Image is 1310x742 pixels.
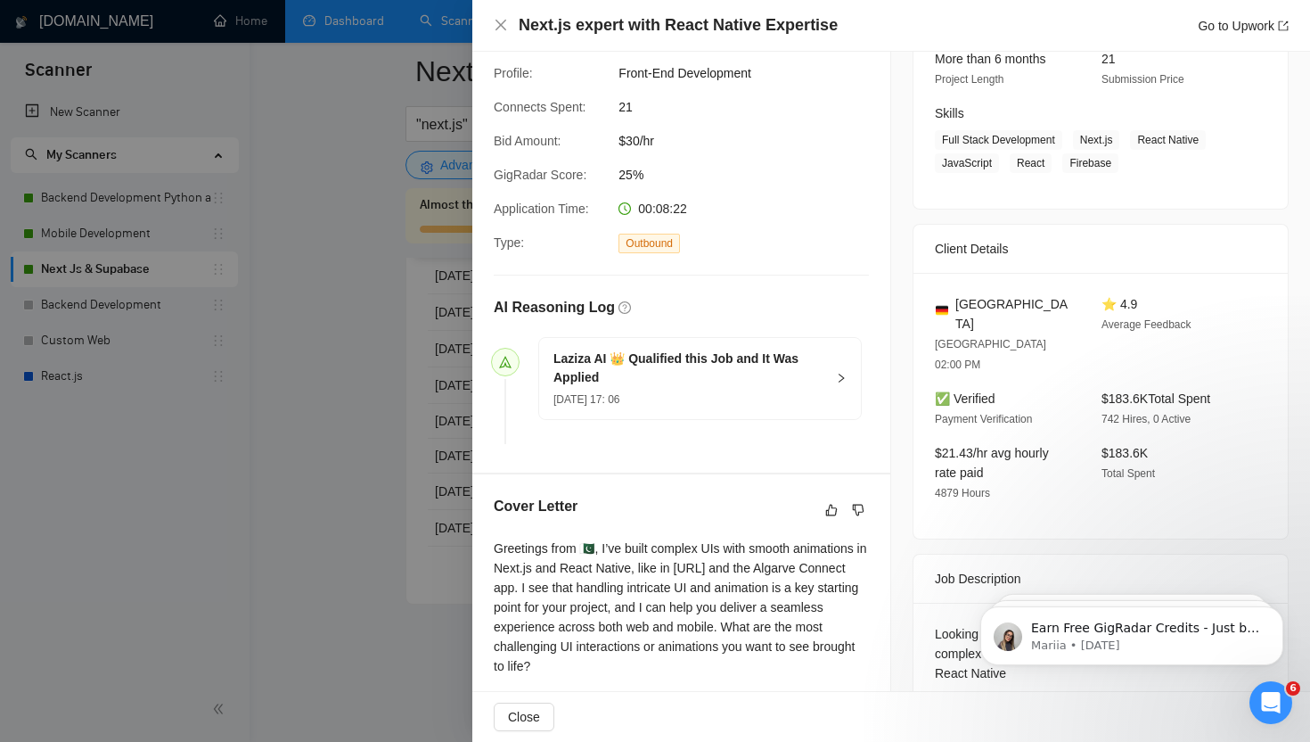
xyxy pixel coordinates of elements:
[494,496,577,517] h5: Cover Letter
[494,202,589,216] span: Application Time:
[1278,21,1289,31] span: export
[935,624,1266,683] div: Looking for a strong Next.js developer who has worked with complex UI with animations; and also h...
[638,202,687,216] span: 00:08:22
[935,106,964,120] span: Skills
[618,301,631,314] span: question-circle
[1249,681,1292,724] iframe: Intercom live chat
[935,487,990,499] span: 4879 Hours
[935,446,1049,480] span: $21.43/hr avg hourly rate paid
[494,168,586,182] span: GigRadar Score:
[494,100,586,114] span: Connects Spent:
[1073,130,1120,150] span: Next.js
[618,234,680,253] span: Outbound
[494,134,561,148] span: Bid Amount:
[494,18,508,32] span: close
[821,499,842,521] button: like
[1101,73,1184,86] span: Submission Price
[935,225,1266,273] div: Client Details
[618,165,886,185] span: 25%
[1101,467,1155,480] span: Total Spent
[935,555,1266,603] div: Job Description
[499,356,512,368] span: send
[1286,681,1300,696] span: 6
[935,153,999,173] span: JavaScript
[618,131,886,151] span: $30/hr
[553,393,619,406] span: [DATE] 17: 06
[494,703,554,731] button: Close
[935,130,1062,150] span: Full Stack Development
[618,63,886,83] span: Front-End Development
[553,350,825,387] h5: Laziza AI 👑 Qualified this Job and It Was Applied
[1101,413,1191,425] span: 742 Hires, 0 Active
[494,235,524,250] span: Type:
[935,73,1003,86] span: Project Length
[935,338,1046,371] span: [GEOGRAPHIC_DATA] 02:00 PM
[847,499,869,521] button: dislike
[494,297,615,318] h5: AI Reasoning Log
[852,503,864,517] span: dislike
[618,202,631,215] span: clock-circle
[825,503,838,517] span: like
[935,52,1046,66] span: More than 6 months
[494,539,869,676] div: Greetings from 🇵🇰, I’ve built complex UIs with smooth animations in Next.js and React Native, lik...
[836,373,847,383] span: right
[954,569,1310,694] iframe: Intercom notifications message
[618,97,886,117] span: 21
[1130,130,1206,150] span: React Native
[494,18,508,33] button: Close
[1198,19,1289,33] a: Go to Upworkexport
[1101,392,1210,406] span: $183.6K Total Spent
[955,294,1073,334] span: [GEOGRAPHIC_DATA]
[1101,297,1137,311] span: ⭐ 4.9
[1101,446,1148,460] span: $183.6K
[519,14,838,37] h4: Next.js expert with React Native Expertise
[935,392,995,406] span: ✅ Verified
[1101,318,1191,331] span: Average Feedback
[1010,153,1052,173] span: React
[1101,52,1116,66] span: 21
[936,304,948,317] img: 🇩🇪
[508,707,540,727] span: Close
[1062,153,1118,173] span: Firebase
[494,66,533,80] span: Profile:
[935,413,1032,425] span: Payment Verification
